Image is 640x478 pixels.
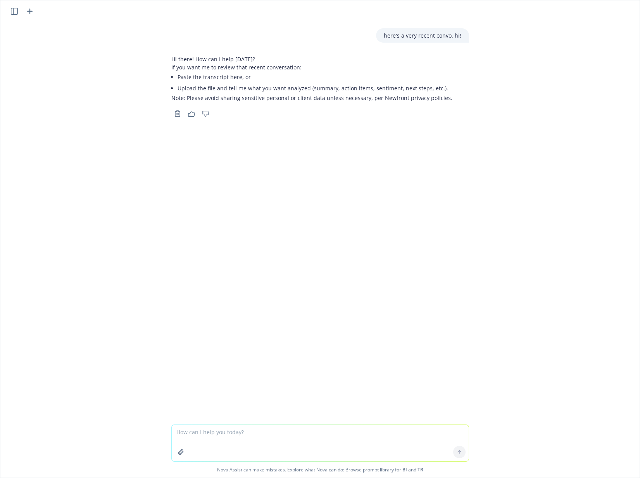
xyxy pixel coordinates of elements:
[171,94,452,102] p: Note: Please avoid sharing sensitive personal or client data unless necessary, per Newfront priva...
[199,108,212,119] button: Thumbs down
[178,83,452,94] li: Upload the file and tell me what you want analyzed (summary, action items, sentiment, next steps,...
[178,71,452,83] li: Paste the transcript here, or
[171,63,452,71] p: If you want me to review that recent conversation:
[174,110,181,117] svg: Copy to clipboard
[3,462,637,478] span: Nova Assist can make mistakes. Explore what Nova can do: Browse prompt library for and
[384,31,461,40] p: here's a very recent convo. hi!
[402,466,407,473] a: BI
[171,55,452,63] p: Hi there! How can I help [DATE]?
[417,466,423,473] a: TR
